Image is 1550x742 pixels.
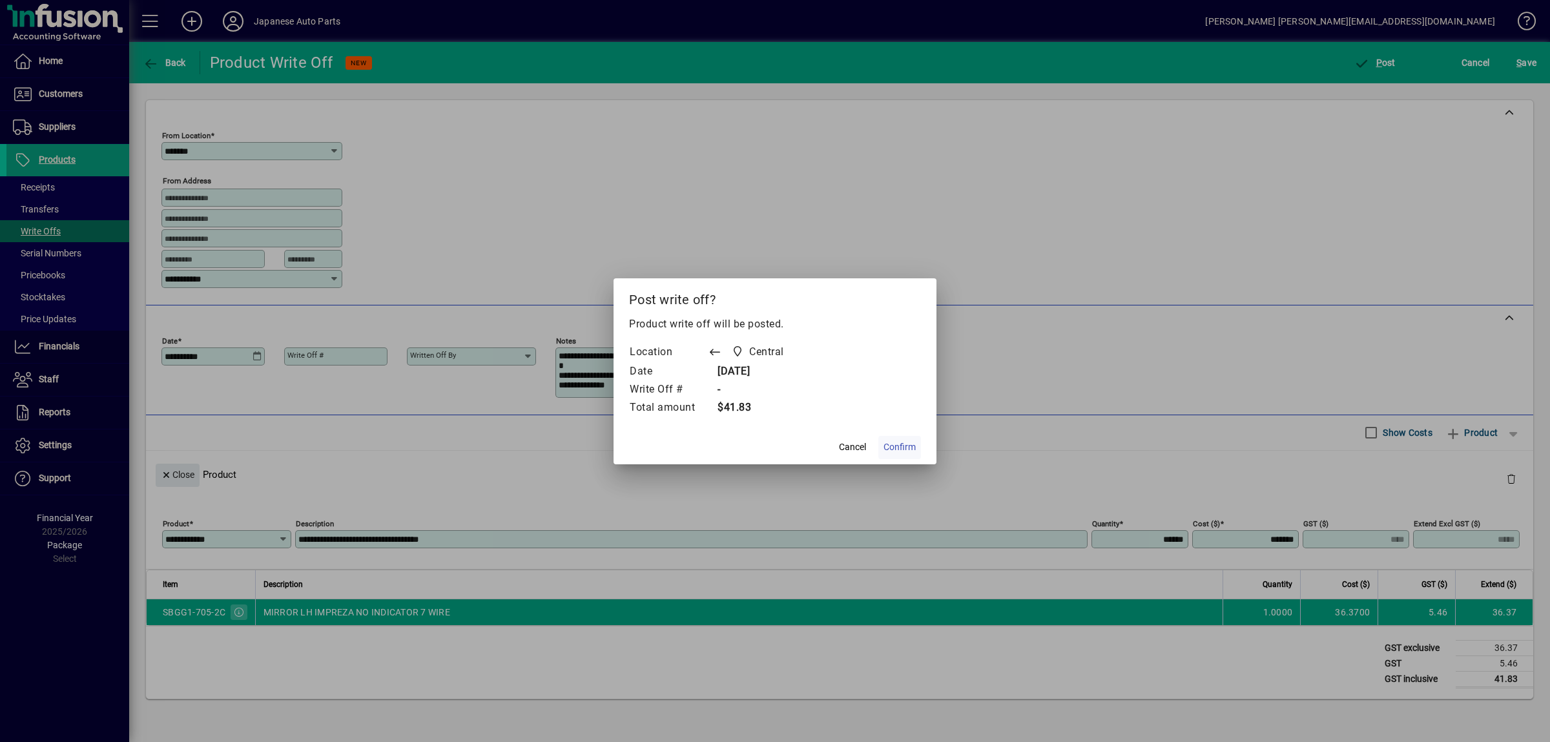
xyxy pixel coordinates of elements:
[629,316,921,332] p: Product write off will be posted.
[728,343,789,361] span: Central
[614,278,936,316] h2: Post write off?
[708,381,809,399] td: -
[629,363,708,381] td: Date
[629,399,708,417] td: Total amount
[839,440,866,454] span: Cancel
[878,436,921,459] button: Confirm
[749,344,784,360] span: Central
[708,363,809,381] td: [DATE]
[883,440,916,454] span: Confirm
[629,381,708,399] td: Write Off #
[708,399,809,417] td: $41.83
[832,436,873,459] button: Cancel
[629,342,708,363] td: Location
